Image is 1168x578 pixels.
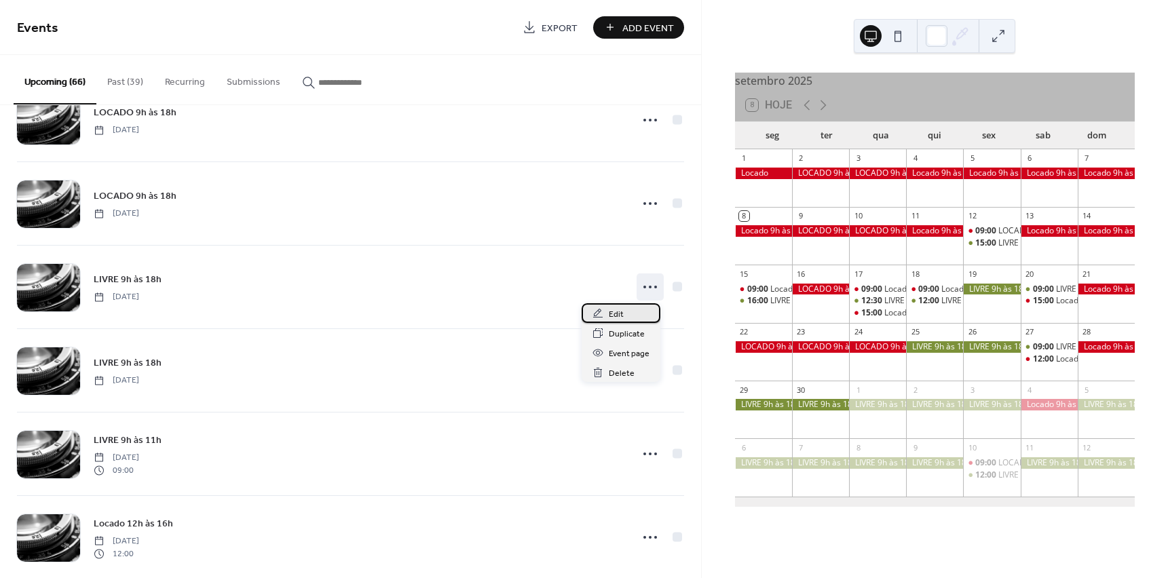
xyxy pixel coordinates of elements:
div: LOCADO 9h às 12h [963,457,1020,469]
span: 09:00 [975,225,998,237]
div: LIVRE 9h às 18h [906,399,963,410]
span: Event page [609,347,649,361]
div: 1 [739,153,749,163]
a: LIVRE 9h às 18h [94,355,162,370]
div: 11 [1025,442,1035,452]
div: LIVRE 9h às 11h [1021,341,1078,353]
div: qui [907,122,962,149]
div: LIVRE 9h às 18h [849,457,906,469]
span: 09:00 [1033,341,1056,353]
div: Locado 15h às 17h [1056,295,1127,307]
div: 10 [967,442,977,452]
div: LOCADO 9h às 18h [792,341,849,353]
span: LIVRE 9h às 11h [94,433,162,448]
div: LOCADO 9h às 18h [849,341,906,353]
div: Locado 9h às 18h [1021,225,1078,237]
span: [DATE] [94,374,139,387]
div: setembro 2025 [735,73,1135,89]
div: 19 [967,269,977,279]
span: [DATE] [94,208,139,220]
div: 5 [967,153,977,163]
a: LIVRE 9h às 11h [94,432,162,448]
div: 11 [910,211,920,221]
div: 4 [910,153,920,163]
div: Locado 9h às 18h [1078,168,1135,179]
div: 13 [1025,211,1035,221]
div: 22 [739,327,749,337]
span: LIVRE 9h às 18h [94,273,162,287]
div: LIVRE 9h às 11h [1056,341,1115,353]
div: LIVRE 9h às 18h [1078,457,1135,469]
div: Locado 9h às 18h [906,225,963,237]
div: Locado 9h às 11h [941,284,1007,295]
span: 09:00 [861,284,884,295]
div: Locado 15h às 17h [884,307,955,319]
span: 15:00 [861,307,884,319]
div: LIVRE 9h às 18h [963,399,1020,410]
div: 7 [1082,153,1092,163]
div: Locado 15h às 17h [849,307,906,319]
div: Locado 9h às 15h [735,284,792,295]
span: 09:00 [1033,284,1056,295]
div: LOCADO 9h às 15h [963,225,1020,237]
div: Locado 9h às 18h [1021,399,1078,410]
div: LIVRE 12h às 18h [906,295,963,307]
div: LIVRE 12h às 18h [941,295,1005,307]
div: Locado 9h às 18h [1078,341,1135,353]
div: 6 [739,442,749,452]
a: LIVRE 9h às 18h [94,271,162,287]
div: LIVRE 9h às 18h [963,341,1020,353]
div: 10 [853,211,863,221]
div: Locado 12h às 16h [1056,353,1127,365]
span: 12:00 [918,295,941,307]
span: Edit [609,307,624,322]
div: 24 [853,327,863,337]
span: 09:00 [94,464,139,476]
div: LOCADO 9h às 18h [792,284,849,295]
div: Locado 9h às 18h [906,168,963,179]
div: LIVRE 9h às 18h [906,341,963,353]
div: Locado 9h às 18h [1078,225,1135,237]
div: 12 [967,211,977,221]
div: LIVRE 9h às 18h [792,399,849,410]
div: LIVRE 9h às 18h [963,284,1020,295]
div: ter [799,122,854,149]
div: LIVRE 9h às 14h [1056,284,1115,295]
div: 9 [796,211,806,221]
div: LIVRE 9h às 18h [849,399,906,410]
div: LIVRE 12h às 17h [998,469,1062,481]
div: Locado 9h às 18h [1021,168,1078,179]
span: 15:00 [1033,295,1056,307]
a: Export [512,16,588,39]
div: Locado 9h às 18h [963,168,1020,179]
div: LOCADO 9h às 18h [849,168,906,179]
div: Locado 9h às 15h [770,284,836,295]
div: 8 [853,442,863,452]
div: 21 [1082,269,1092,279]
span: 09:00 [975,457,998,469]
div: LIVRE 9h às 18h [906,457,963,469]
div: LIVRE 15h às 17h [963,237,1020,249]
span: Events [17,15,58,41]
a: LOCADO 9h às 18h [94,104,176,120]
div: sex [962,122,1016,149]
button: Add Event [593,16,684,39]
button: Submissions [216,55,291,103]
div: 23 [796,327,806,337]
div: 4 [1025,385,1035,395]
div: LOCADO 9h às 18h [792,168,849,179]
div: LOCADO 9h às 18h [792,225,849,237]
span: Export [542,21,578,35]
div: 28 [1082,327,1092,337]
div: 9 [910,442,920,452]
div: 5 [1082,385,1092,395]
div: 8 [739,211,749,221]
div: Locado 9h às 18h [735,225,792,237]
span: Delete [609,366,635,381]
button: Upcoming (66) [14,55,96,104]
div: LIVRE 9h às 18h [792,457,849,469]
div: LIVRE 9h às 18h [735,457,792,469]
div: 27 [1025,327,1035,337]
span: 16:00 [747,295,770,307]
